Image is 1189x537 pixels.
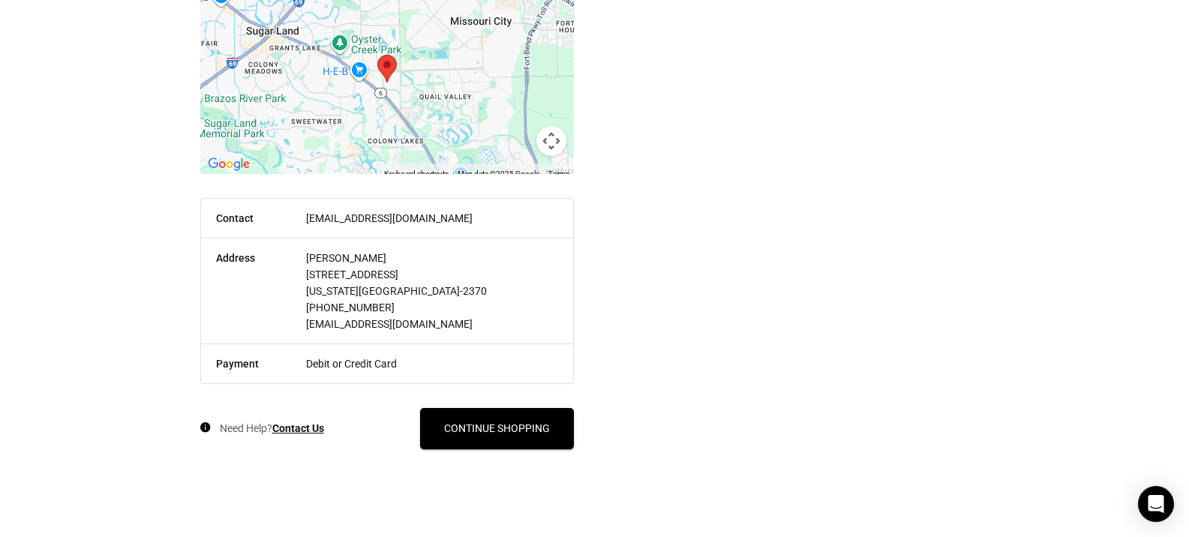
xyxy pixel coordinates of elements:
[200,422,324,434] span: Need Help?
[306,316,573,332] p: [EMAIL_ADDRESS][DOMAIN_NAME]
[420,408,574,449] a: Continue Shopping
[204,154,254,174] a: Open this area in Google Maps (opens a new window)
[1138,486,1174,522] div: Open Intercom Messenger
[548,169,569,178] a: Terms (opens in new tab)
[536,126,566,156] button: Map camera controls
[204,154,254,174] img: Google
[216,358,259,370] label: Payment
[306,250,573,332] address: [PERSON_NAME] [STREET_ADDRESS] [US_STATE][GEOGRAPHIC_DATA]-2370
[371,49,403,88] div: 4126 Royal Plantation Ln, , Missouri City, TX, US
[216,212,254,224] label: Contact
[384,163,449,184] button: Keyboard shortcuts
[458,169,539,178] span: Map data ©2025 Google
[216,252,255,264] label: Address
[306,299,573,316] p: [PHONE_NUMBER]
[272,422,324,434] a: Contact Us
[306,210,573,226] p: [EMAIL_ADDRESS][DOMAIN_NAME]
[306,355,573,372] p: Debit or Credit Card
